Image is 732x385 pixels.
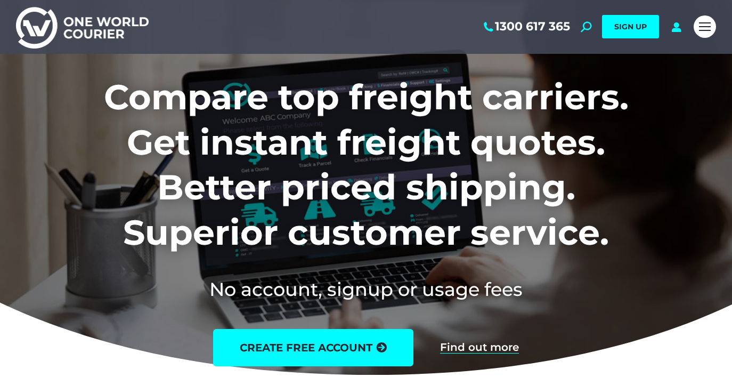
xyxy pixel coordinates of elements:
span: SIGN UP [614,22,647,31]
a: SIGN UP [602,15,659,38]
a: Mobile menu icon [694,15,716,38]
a: Find out more [440,342,519,354]
h1: Compare top freight carriers. Get instant freight quotes. Better priced shipping. Superior custom... [34,75,699,255]
h2: No account, signup or usage fees [34,276,699,302]
a: create free account [213,329,413,366]
a: 1300 617 365 [482,20,570,34]
img: One World Courier [16,5,149,49]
